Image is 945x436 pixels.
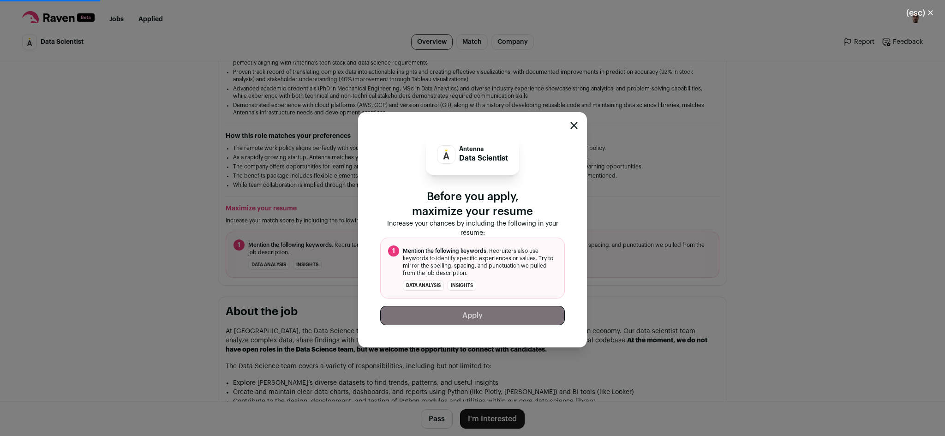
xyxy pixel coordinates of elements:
img: 686aefb0799dd9b4cb081acb471088b09622f5867561e9cb5dcaf67d9b74f834.jpg [437,146,455,163]
li: insights [448,281,476,291]
span: Mention the following keywords [403,248,486,254]
button: Close modal [570,122,578,129]
span: 1 [388,245,399,257]
button: Close modal [895,3,945,23]
p: Data Scientist [459,153,508,164]
li: data analysis [403,281,444,291]
p: Increase your chances by including the following in your resume: [380,219,565,238]
p: Antenna [459,145,508,153]
p: Before you apply, maximize your resume [380,190,565,219]
span: . Recruiters also use keywords to identify specific experiences or values. Try to mirror the spel... [403,247,557,277]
